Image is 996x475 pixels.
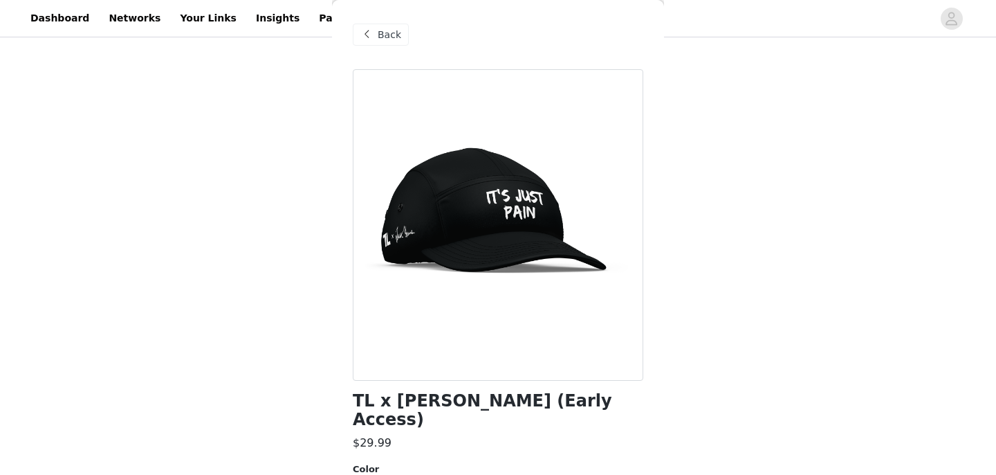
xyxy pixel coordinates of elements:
[22,3,98,34] a: Dashboard
[311,3,371,34] a: Payouts
[378,28,401,42] span: Back
[172,3,245,34] a: Your Links
[248,3,308,34] a: Insights
[353,435,391,451] h3: $29.99
[945,8,958,30] div: avatar
[353,392,643,429] h1: TL x [PERSON_NAME] (Early Access)
[100,3,169,34] a: Networks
